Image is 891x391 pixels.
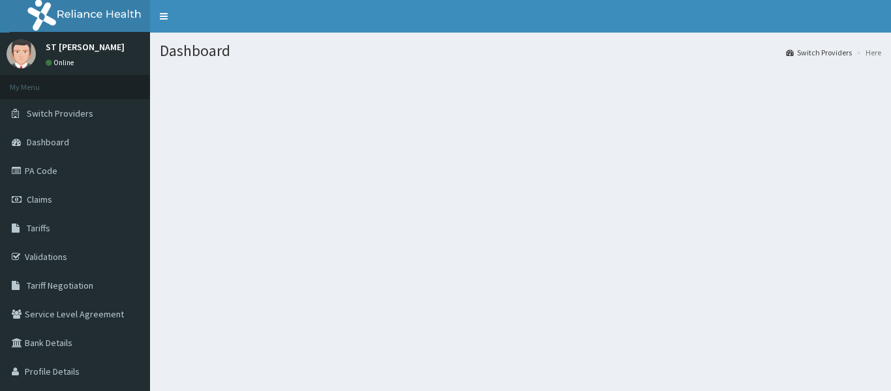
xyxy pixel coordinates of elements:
[853,47,881,58] li: Here
[27,108,93,119] span: Switch Providers
[786,47,852,58] a: Switch Providers
[27,222,50,234] span: Tariffs
[160,42,881,59] h1: Dashboard
[27,280,93,291] span: Tariff Negotiation
[27,194,52,205] span: Claims
[46,42,125,51] p: ST [PERSON_NAME]
[27,136,69,148] span: Dashboard
[7,39,36,68] img: User Image
[46,58,77,67] a: Online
